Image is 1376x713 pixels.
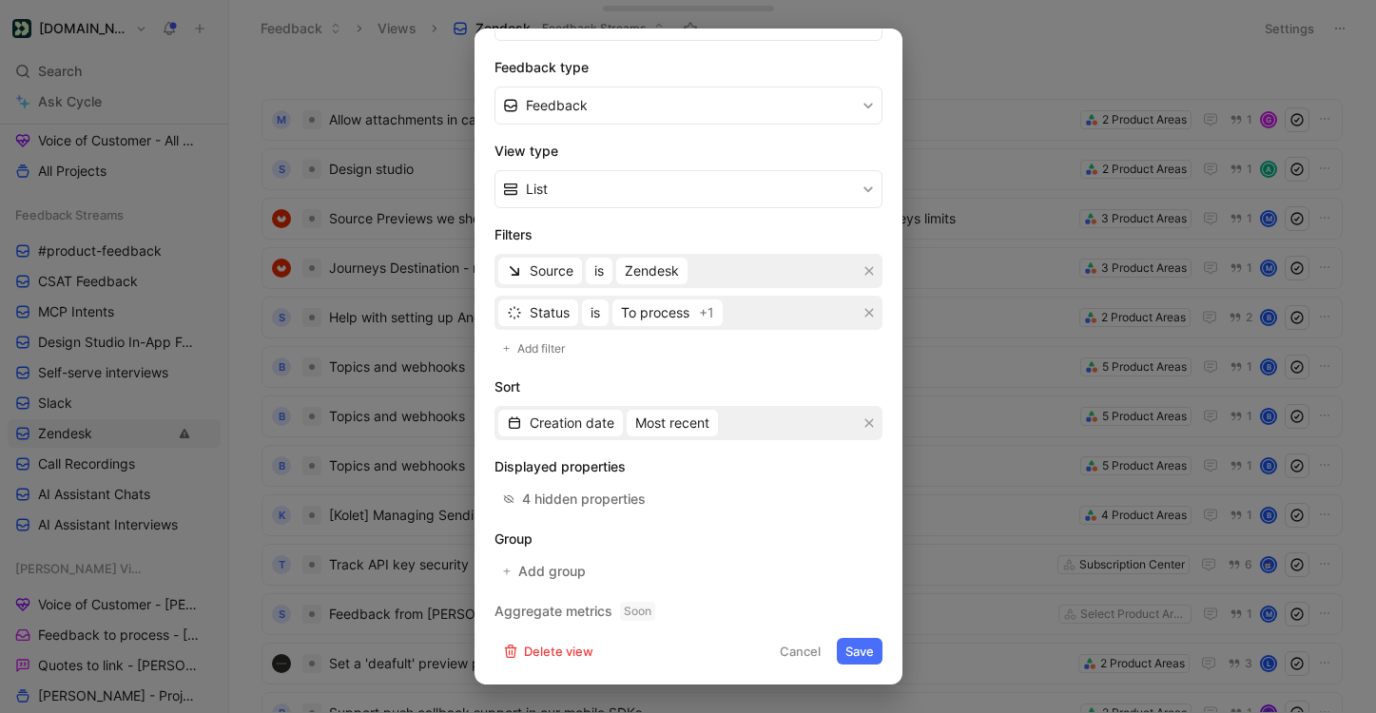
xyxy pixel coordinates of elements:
button: To process+1 [612,299,723,326]
span: is [591,301,600,324]
button: Feedback [494,87,882,125]
h2: View type [494,140,882,163]
h2: Sort [494,376,882,398]
h2: Displayed properties [494,455,882,478]
button: Add group [494,558,597,585]
span: Most recent [635,412,709,434]
span: Zendesk [625,260,679,282]
button: Delete view [494,638,602,665]
span: Creation date [530,412,614,434]
h2: Aggregate metrics [494,600,882,623]
button: Most recent [627,410,718,436]
button: Zendesk [616,258,688,284]
button: Creation date [498,410,623,436]
h2: Feedback type [494,56,882,79]
div: 4 hidden properties [522,488,646,511]
span: Feedback [526,94,588,117]
button: is [586,258,612,284]
button: List [494,170,882,208]
span: +1 [699,301,714,324]
span: Add filter [517,339,567,358]
span: Status [530,301,570,324]
button: Add filter [494,337,576,360]
h2: Group [494,528,882,550]
button: Cancel [771,638,829,665]
span: Soon [620,602,655,621]
button: Status [498,299,578,326]
span: Add group [518,560,588,583]
button: 4 hidden properties [494,486,654,512]
button: is [582,299,609,326]
button: Save [837,638,882,665]
button: Source [498,258,582,284]
h2: Filters [494,223,882,246]
span: Source [530,260,573,282]
span: is [594,260,604,282]
span: To process [621,301,689,324]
